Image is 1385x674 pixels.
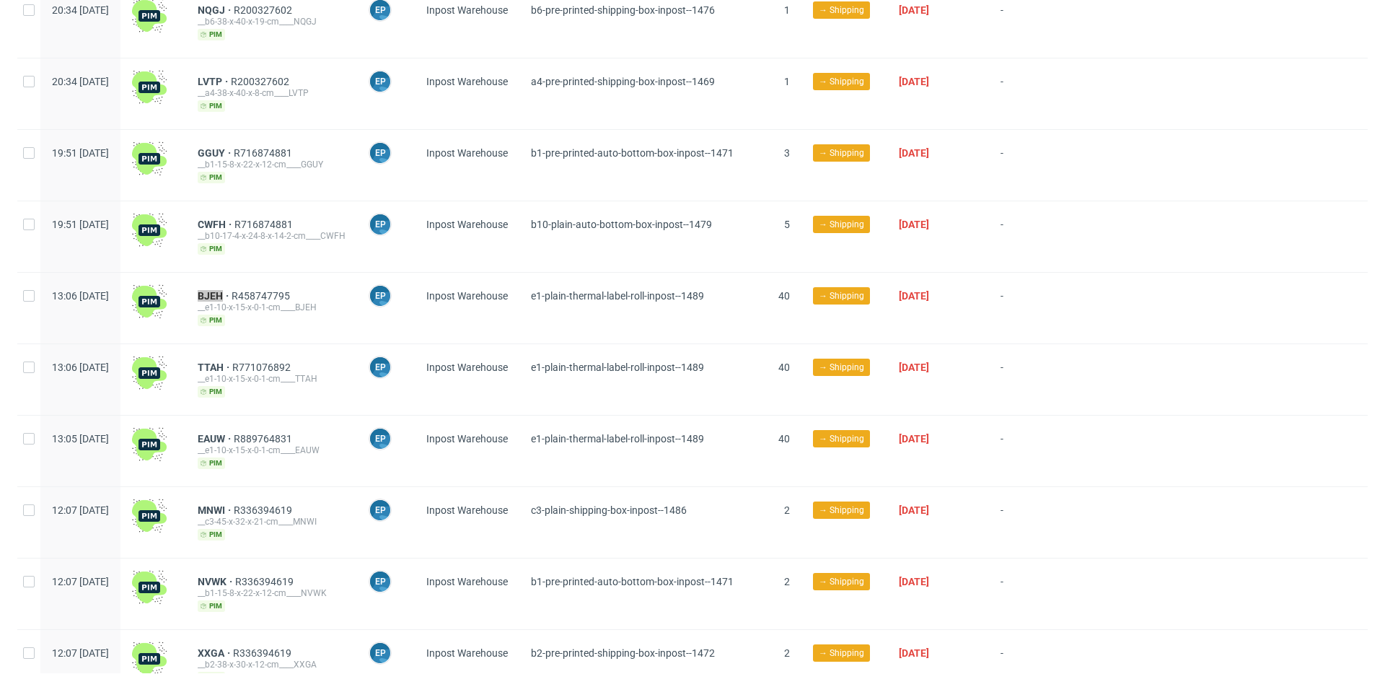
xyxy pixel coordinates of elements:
[370,286,390,306] figcaption: EP
[234,4,295,16] a: R200327602
[426,147,508,159] span: Inpost Warehouse
[784,504,790,516] span: 2
[132,284,167,319] img: wHgJFi1I6lmhQAAAABJRU5ErkJggg==
[426,576,508,587] span: Inpost Warehouse
[232,362,294,373] a: R771076892
[234,219,296,230] span: R716874881
[198,504,234,516] span: MNWI
[198,600,225,612] span: pim
[531,76,715,87] span: a4-pre-printed-shipping-box-inpost--1469
[370,143,390,163] figcaption: EP
[198,172,225,183] span: pim
[198,302,346,313] div: __e1-10-x-15-x-0-1-cm____BJEH
[198,4,234,16] a: NQGJ
[899,504,929,516] span: [DATE]
[531,4,715,16] span: b6-pre-printed-shipping-box-inpost--1476
[899,362,929,373] span: [DATE]
[234,147,295,159] span: R716874881
[784,76,790,87] span: 1
[198,516,346,528] div: __c3-45-x-32-x-21-cm____MNWI
[784,647,790,659] span: 2
[198,219,234,230] span: CWFH
[1001,576,1067,612] span: -
[132,70,167,105] img: wHgJFi1I6lmhQAAAABJRU5ErkJggg==
[52,647,109,659] span: 12:07 [DATE]
[778,290,790,302] span: 40
[426,219,508,230] span: Inpost Warehouse
[1001,219,1067,255] span: -
[52,219,109,230] span: 19:51 [DATE]
[198,647,233,659] span: XXGA
[198,659,346,670] div: __b2-38-x-30-x-12-cm____XXGA
[899,219,929,230] span: [DATE]
[198,458,225,469] span: pim
[52,362,109,373] span: 13:06 [DATE]
[198,243,225,255] span: pim
[531,290,704,302] span: e1-plain-thermal-label-roll-inpost--1489
[899,76,929,87] span: [DATE]
[819,218,864,231] span: → Shipping
[899,147,929,159] span: [DATE]
[232,290,293,302] a: R458747795
[231,76,292,87] span: R200327602
[784,219,790,230] span: 5
[198,386,225,398] span: pim
[198,373,346,385] div: __e1-10-x-15-x-0-1-cm____TTAH
[198,529,225,540] span: pim
[531,647,715,659] span: b2-pre-printed-shipping-box-inpost--1472
[819,647,864,660] span: → Shipping
[426,290,508,302] span: Inpost Warehouse
[198,230,346,242] div: __b10-17-4-x-24-8-x-14-2-cm____CWFH
[52,504,109,516] span: 12:07 [DATE]
[198,433,234,445] a: EAUW
[370,357,390,377] figcaption: EP
[198,76,231,87] a: LVTP
[426,76,508,87] span: Inpost Warehouse
[531,504,687,516] span: c3-plain-shipping-box-inpost--1486
[198,87,346,99] div: __a4-38-x-40-x-8-cm____LVTP
[899,647,929,659] span: [DATE]
[198,290,232,302] a: BJEH
[819,146,864,159] span: → Shipping
[778,433,790,445] span: 40
[1001,362,1067,398] span: -
[52,433,109,445] span: 13:05 [DATE]
[1001,76,1067,112] span: -
[819,289,864,302] span: → Shipping
[370,500,390,520] figcaption: EP
[370,214,390,235] figcaption: EP
[235,576,296,587] a: R336394619
[198,147,234,159] a: GGUY
[52,576,109,587] span: 12:07 [DATE]
[899,4,929,16] span: [DATE]
[1001,504,1067,540] span: -
[198,576,235,587] span: NVWK
[819,4,864,17] span: → Shipping
[370,572,390,592] figcaption: EP
[426,362,508,373] span: Inpost Warehouse
[370,429,390,449] figcaption: EP
[531,362,704,373] span: e1-plain-thermal-label-roll-inpost--1489
[132,356,167,390] img: wHgJFi1I6lmhQAAAABJRU5ErkJggg==
[819,575,864,588] span: → Shipping
[899,576,929,587] span: [DATE]
[426,4,508,16] span: Inpost Warehouse
[778,362,790,373] span: 40
[819,432,864,445] span: → Shipping
[198,362,232,373] a: TTAH
[234,433,295,445] a: R889764831
[132,570,167,605] img: wHgJFi1I6lmhQAAAABJRU5ErkJggg==
[234,504,295,516] a: R336394619
[233,647,294,659] a: R336394619
[784,4,790,16] span: 1
[899,433,929,445] span: [DATE]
